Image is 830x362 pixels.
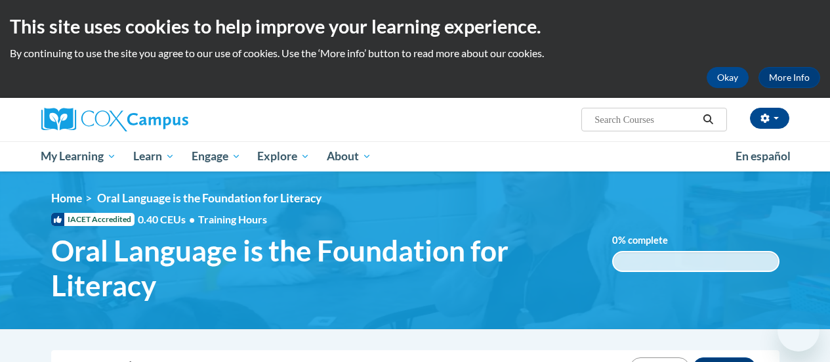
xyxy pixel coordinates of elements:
[41,148,116,164] span: My Learning
[698,112,718,127] button: Search
[41,108,278,131] a: Cox Campus
[758,67,820,88] a: More Info
[33,141,125,171] a: My Learning
[31,141,799,171] div: Main menu
[10,13,820,39] h2: This site uses cookies to help improve your learning experience.
[249,141,318,171] a: Explore
[138,212,198,227] span: 0.40 CEUs
[198,213,267,225] span: Training Hours
[778,309,820,351] iframe: Button to launch messaging window
[612,235,618,246] span: 0
[736,149,791,163] span: En español
[183,141,249,171] a: Engage
[189,213,195,225] span: •
[125,141,183,171] a: Learn
[612,233,688,248] label: % complete
[41,108,188,131] img: Cox Campus
[750,108,789,129] button: Account Settings
[318,141,380,171] a: About
[593,112,698,127] input: Search Courses
[727,143,799,170] a: En español
[51,233,592,303] span: Oral Language is the Foundation for Literacy
[707,67,749,88] button: Okay
[51,191,82,205] a: Home
[51,213,135,226] span: IACET Accredited
[327,148,371,164] span: About
[133,148,175,164] span: Learn
[10,46,820,60] p: By continuing to use the site you agree to our use of cookies. Use the ‘More info’ button to read...
[192,148,241,164] span: Engage
[257,148,310,164] span: Explore
[97,191,322,205] span: Oral Language is the Foundation for Literacy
